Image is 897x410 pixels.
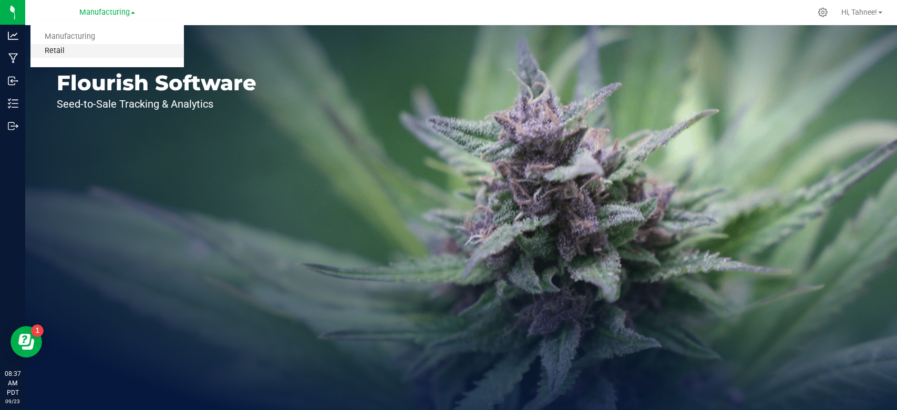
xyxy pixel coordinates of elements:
[11,326,42,358] iframe: Resource center
[8,76,18,86] inline-svg: Inbound
[8,30,18,41] inline-svg: Analytics
[8,53,18,64] inline-svg: Manufacturing
[5,397,20,405] p: 09/23
[5,369,20,397] p: 08:37 AM PDT
[841,8,877,16] span: Hi, Tahnee!
[30,30,184,44] a: Manufacturing
[816,7,829,17] div: Manage settings
[8,121,18,131] inline-svg: Outbound
[57,99,256,109] p: Seed-to-Sale Tracking & Analytics
[57,72,256,93] p: Flourish Software
[8,98,18,109] inline-svg: Inventory
[31,324,44,337] iframe: Resource center unread badge
[79,8,130,17] span: Manufacturing
[30,44,184,58] a: Retail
